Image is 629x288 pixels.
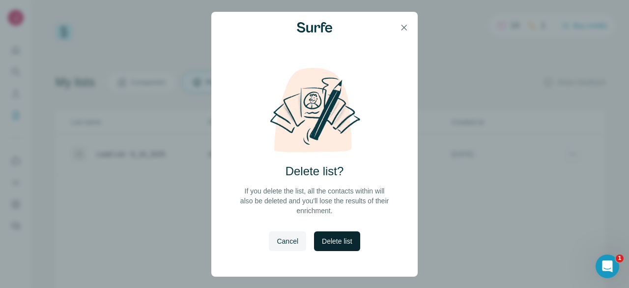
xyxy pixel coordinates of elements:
[314,231,360,251] button: Delete list
[259,67,370,154] img: delete-list
[297,22,332,33] img: Surfe Logo
[239,186,390,216] p: If you delete the list, all the contacts within will also be deleted and you'll lose the results ...
[322,236,352,246] span: Delete list
[269,231,306,251] button: Cancel
[596,255,619,278] iframe: Intercom live chat
[277,236,298,246] span: Cancel
[616,255,624,262] span: 1
[286,163,344,179] h2: Delete list?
